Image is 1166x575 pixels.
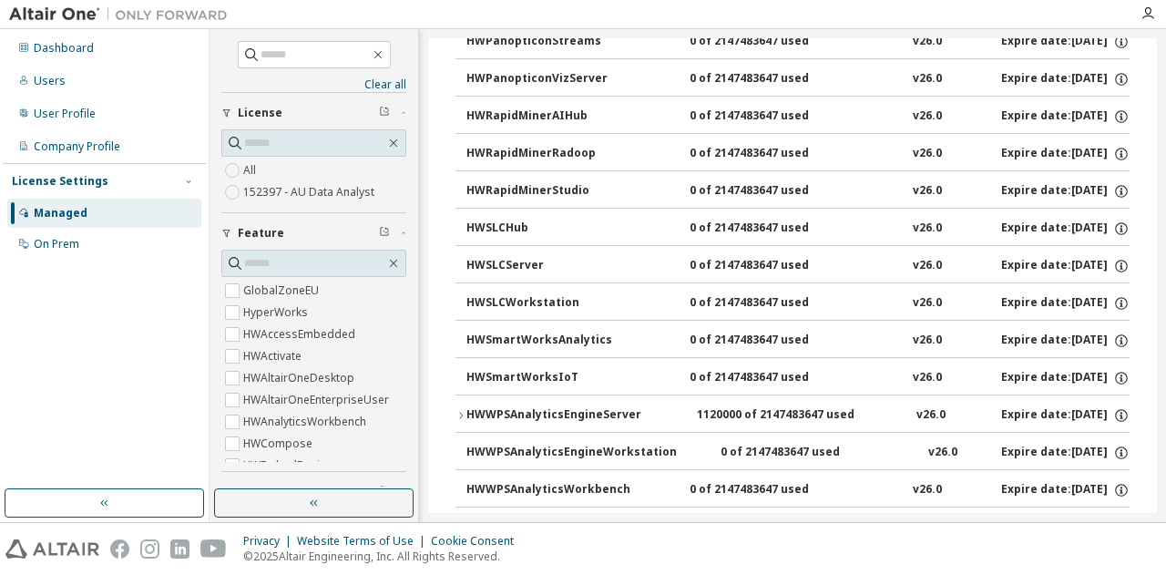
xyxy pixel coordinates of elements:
div: Website Terms of Use [297,534,431,549]
img: Altair One [9,5,237,24]
div: 0 of 2147483647 used [690,146,854,162]
p: © 2025 Altair Engineering, Inc. All Rights Reserved. [243,549,525,564]
div: v26.0 [913,333,942,349]
button: HWSLCHub0 of 2147483647 usedv26.0Expire date:[DATE] [466,209,1130,249]
label: HWEmbedBasic [243,455,329,477]
span: Feature [238,226,284,241]
button: HWrData0 of 2147483647 usedv26.0Expire date:[DATE] [466,508,1130,548]
div: v26.0 [913,71,942,87]
div: HWWPSAnalyticsWorkbench [466,482,630,498]
div: Expire date: [DATE] [1001,146,1130,162]
div: Company Profile [34,139,120,154]
span: License [238,106,282,120]
img: instagram.svg [140,539,159,559]
div: HWWPSAnalyticsEngineWorkstation [466,445,677,461]
div: v26.0 [913,295,942,312]
div: v26.0 [913,146,942,162]
label: 152397 - AU Data Analyst [243,181,378,203]
div: v26.0 [913,221,942,237]
div: HWSmartWorksAnalytics [466,333,630,349]
div: Expire date: [DATE] [1001,221,1130,237]
div: On Prem [34,237,79,252]
label: HWActivate [243,345,305,367]
div: 0 of 2147483647 used [690,34,854,50]
button: HWSLCServer0 of 2147483647 usedv26.0Expire date:[DATE] [466,246,1130,286]
div: Expire date: [DATE] [1001,183,1130,200]
div: Users [34,74,66,88]
div: License Settings [12,174,108,189]
div: 0 of 2147483647 used [690,482,854,498]
label: HWAnalyticsWorkbench [243,411,370,433]
div: HWSLCServer [466,258,630,274]
div: v26.0 [913,482,942,498]
div: v26.0 [913,258,942,274]
div: Expire date: [DATE] [1001,333,1130,349]
div: Expire date: [DATE] [1001,482,1130,498]
div: HWRapidMinerAIHub [466,108,630,125]
div: HWSLCHub [466,221,630,237]
div: 0 of 2147483647 used [690,295,854,312]
div: Managed [34,206,87,221]
div: Cookie Consent [431,534,525,549]
span: Only my usage [238,485,322,499]
button: HWPanopticonVizServer0 of 2147483647 usedv26.0Expire date:[DATE] [466,59,1130,99]
button: HWSmartWorksAnalytics0 of 2147483647 usedv26.0Expire date:[DATE] [466,321,1130,361]
label: HWAltairOneDesktop [243,367,358,389]
div: 0 of 2147483647 used [721,445,885,461]
div: 0 of 2147483647 used [690,221,854,237]
a: Clear all [221,77,406,92]
button: HWPanopticonStreams0 of 2147483647 usedv26.0Expire date:[DATE] [466,22,1130,62]
button: License [221,93,406,133]
label: GlobalZoneEU [243,280,322,302]
button: Only my usage [221,472,406,512]
div: HWSLCWorkstation [466,295,630,312]
div: HWRapidMinerRadoop [466,146,630,162]
div: v26.0 [913,183,942,200]
div: Privacy [243,534,297,549]
button: HWRapidMinerRadoop0 of 2147483647 usedv26.0Expire date:[DATE] [466,134,1130,174]
button: HWSmartWorksIoT0 of 2147483647 usedv26.0Expire date:[DATE] [466,358,1130,398]
div: HWRapidMinerStudio [466,183,630,200]
label: HWAccessEmbedded [243,323,359,345]
div: v26.0 [916,407,946,424]
div: Expire date: [DATE] [1001,108,1130,125]
button: HWWPSAnalyticsWorkbench0 of 2147483647 usedv26.0Expire date:[DATE] [466,470,1130,510]
div: HWPanopticonVizServer [466,71,630,87]
div: 0 of 2147483647 used [690,333,854,349]
div: Expire date: [DATE] [1001,445,1130,461]
button: HWSLCWorkstation0 of 2147483647 usedv26.0Expire date:[DATE] [466,283,1130,323]
div: HWSmartWorksIoT [466,370,630,386]
span: Clear filter [379,226,390,241]
div: Expire date: [DATE] [1001,71,1130,87]
button: HWRapidMinerStudio0 of 2147483647 usedv26.0Expire date:[DATE] [466,171,1130,211]
div: v26.0 [913,34,942,50]
label: HyperWorks [243,302,312,323]
button: HWRapidMinerAIHub0 of 2147483647 usedv26.0Expire date:[DATE] [466,97,1130,137]
div: 0 of 2147483647 used [690,258,854,274]
div: 1120000 of 2147483647 used [697,407,861,424]
div: v26.0 [913,370,942,386]
img: facebook.svg [110,539,129,559]
div: Dashboard [34,41,94,56]
img: linkedin.svg [170,539,189,559]
div: Expire date: [DATE] [1001,370,1130,386]
div: 0 of 2147483647 used [690,108,854,125]
span: Clear filter [379,106,390,120]
div: HWWPSAnalyticsEngineServer [466,407,641,424]
div: User Profile [34,107,96,121]
div: 0 of 2147483647 used [690,183,854,200]
div: 0 of 2147483647 used [690,71,854,87]
button: HWWPSAnalyticsEngineWorkstation0 of 2147483647 usedv26.0Expire date:[DATE] [466,433,1130,473]
div: 0 of 2147483647 used [690,370,854,386]
img: youtube.svg [200,539,227,559]
button: HWWPSAnalyticsEngineServer1120000 of 2147483647 usedv26.0Expire date:[DATE] [455,395,1130,436]
div: HWPanopticonStreams [466,34,630,50]
div: v26.0 [928,445,957,461]
img: altair_logo.svg [5,539,99,559]
div: v26.0 [913,108,942,125]
span: Clear filter [379,485,390,499]
label: HWCompose [243,433,316,455]
label: All [243,159,260,181]
div: Expire date: [DATE] [1001,34,1130,50]
div: Expire date: [DATE] [1001,295,1130,312]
